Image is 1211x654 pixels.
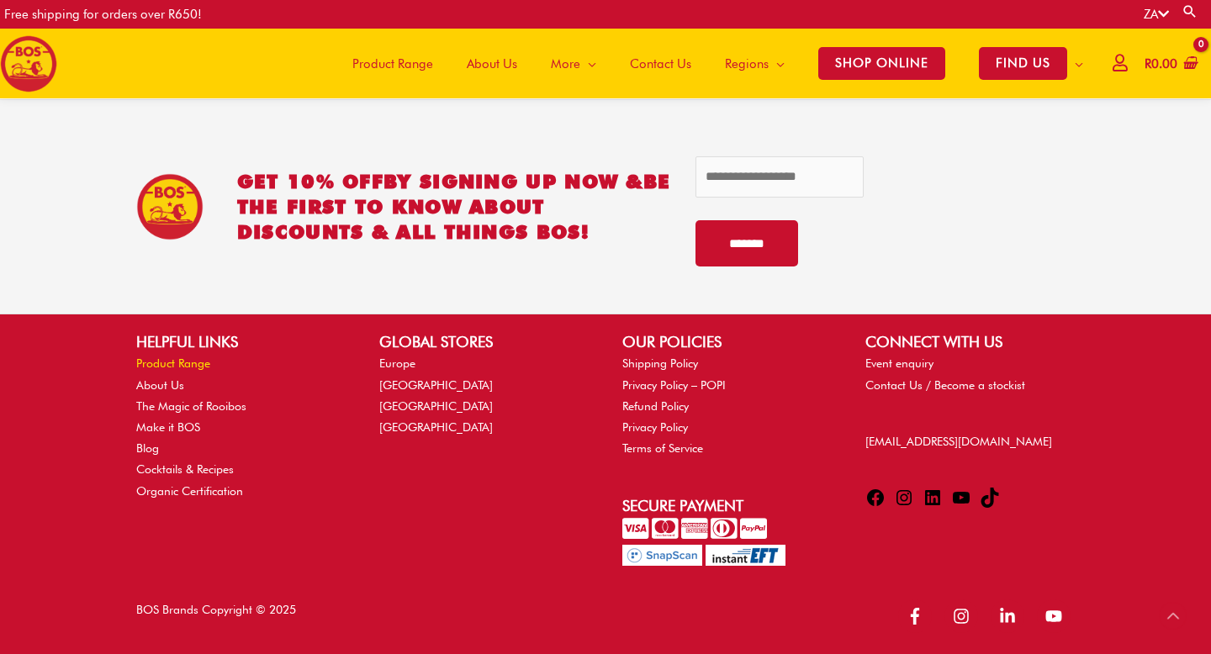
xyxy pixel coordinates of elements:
a: Product Range [336,29,450,98]
a: View Shopping Cart, empty [1141,45,1198,83]
a: Contact Us [613,29,708,98]
a: Search button [1182,3,1198,19]
img: BOS Ice Tea [136,173,204,240]
a: About Us [136,378,184,392]
a: Make it BOS [136,420,200,434]
a: Europe [379,356,415,370]
a: facebook-f [898,599,941,633]
a: Shipping Policy [622,356,698,370]
a: youtube [1037,599,1076,633]
h2: Secure Payment [622,494,832,517]
h2: GLOBAL STORES [379,330,589,353]
nav: OUR POLICIES [622,353,832,459]
a: About Us [450,29,534,98]
a: Cocktails & Recipes [136,462,234,476]
nav: GLOBAL STORES [379,353,589,438]
a: Contact Us / Become a stockist [865,378,1025,392]
a: Product Range [136,356,210,370]
a: Refund Policy [622,399,689,413]
a: The Magic of Rooibos [136,399,246,413]
span: R [1145,56,1151,71]
img: Pay with SnapScan [622,545,702,566]
h2: HELPFUL LINKS [136,330,346,353]
nav: Site Navigation [323,29,1100,98]
a: instagram [944,599,987,633]
a: [GEOGRAPHIC_DATA] [379,378,493,392]
a: Privacy Policy [622,420,688,434]
span: Contact Us [630,39,691,89]
span: SHOP ONLINE [818,47,945,80]
a: Regions [708,29,801,98]
span: Product Range [352,39,433,89]
nav: CONNECT WITH US [865,353,1075,395]
h2: OUR POLICIES [622,330,832,353]
a: Privacy Policy – POPI [622,378,726,392]
span: About Us [467,39,517,89]
h2: GET 10% OFF be the first to know about discounts & all things BOS! [237,169,671,245]
a: Organic Certification [136,484,243,498]
a: ZA [1144,7,1169,22]
h2: CONNECT WITH US [865,330,1075,353]
bdi: 0.00 [1145,56,1177,71]
span: BY SIGNING UP NOW & [383,170,643,193]
a: SHOP ONLINE [801,29,962,98]
a: More [534,29,613,98]
a: Terms of Service [622,441,703,455]
a: Event enquiry [865,356,933,370]
a: Blog [136,441,159,455]
div: BOS Brands Copyright © 2025 [119,599,606,636]
img: Pay with InstantEFT [706,545,785,566]
a: [EMAIL_ADDRESS][DOMAIN_NAME] [865,435,1052,448]
span: Regions [725,39,769,89]
a: [GEOGRAPHIC_DATA] [379,399,493,413]
span: More [551,39,580,89]
nav: HELPFUL LINKS [136,353,346,501]
span: FIND US [979,47,1067,80]
a: linkedin-in [991,599,1034,633]
a: [GEOGRAPHIC_DATA] [379,420,493,434]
